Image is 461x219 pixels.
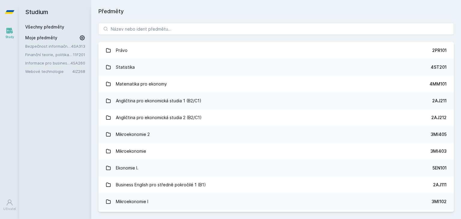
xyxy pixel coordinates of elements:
[25,35,57,41] span: Moje předměty
[5,35,14,39] div: Study
[1,196,18,214] a: Uživatel
[431,64,447,70] div: 4ST201
[98,7,454,16] h1: Předměty
[431,115,447,121] div: 2AJ212
[431,131,447,137] div: 3MI405
[98,42,454,59] a: Právo 2PR101
[25,52,73,58] a: Finanční teorie, politika a instituce
[116,78,167,90] div: Matematika pro ekonomy
[98,23,454,35] input: Název nebo ident předmětu…
[432,165,447,171] div: 5EN101
[430,148,447,154] div: 3MI403
[98,109,454,126] a: Angličtina pro ekonomická studia 2 (B2/C1) 2AJ212
[98,59,454,76] a: Statistika 4ST201
[432,98,447,104] div: 2AJ211
[116,112,202,124] div: Angličtina pro ekonomická studia 2 (B2/C1)
[98,143,454,160] a: Mikroekonomie 3MI403
[116,44,128,56] div: Právo
[25,43,71,49] a: Bezpečnost informačních systémů
[432,47,447,53] div: 2PR101
[1,24,18,42] a: Study
[25,24,64,29] a: Všechny předměty
[71,61,85,65] a: 4SA260
[116,145,146,157] div: Mikroekonomie
[98,176,454,193] a: Business English pro středně pokročilé 1 (B1) 2AJ111
[71,44,85,49] a: 4SA313
[3,207,16,211] div: Uživatel
[116,95,201,107] div: Angličtina pro ekonomická studia 1 (B2/C1)
[98,160,454,176] a: Ekonomie I. 5EN101
[25,68,72,74] a: Webové technologie
[432,199,447,205] div: 3MI102
[98,193,454,210] a: Mikroekonomie I 3MI102
[25,60,71,66] a: Informace pro business (v angličtině)
[98,126,454,143] a: Mikroekonomie 2 3MI405
[98,92,454,109] a: Angličtina pro ekonomická studia 1 (B2/C1) 2AJ211
[116,61,135,73] div: Statistika
[433,182,447,188] div: 2AJ111
[116,179,206,191] div: Business English pro středně pokročilé 1 (B1)
[116,128,150,140] div: Mikroekonomie 2
[98,76,454,92] a: Matematika pro ekonomy 4MM101
[429,81,447,87] div: 4MM101
[73,52,85,57] a: 11F201
[116,162,138,174] div: Ekonomie I.
[116,196,148,208] div: Mikroekonomie I
[72,69,85,74] a: 4IZ268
